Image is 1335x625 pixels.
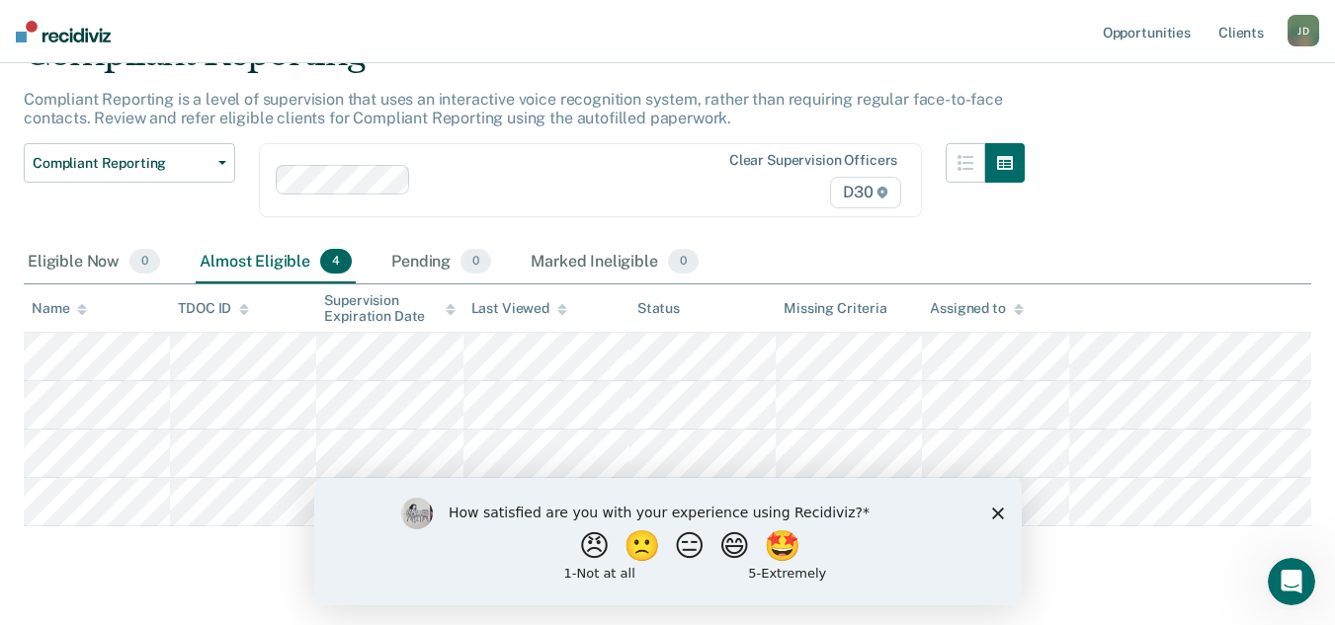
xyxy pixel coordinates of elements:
[32,300,87,317] div: Name
[196,241,356,284] div: Almost Eligible4
[24,241,164,284] div: Eligible Now0
[930,300,1023,317] div: Assigned to
[1288,15,1319,46] button: JD
[1268,558,1315,605] iframe: Intercom live chat
[471,300,567,317] div: Last Viewed
[16,21,111,42] img: Recidiviz
[668,249,699,274] span: 0
[33,155,210,172] span: Compliant Reporting
[460,249,491,274] span: 0
[784,300,887,317] div: Missing Criteria
[314,478,1022,605] iframe: Survey by Kim from Recidiviz
[320,249,352,274] span: 4
[24,90,1003,127] p: Compliant Reporting is a level of supervision that uses an interactive voice recognition system, ...
[637,300,680,317] div: Status
[387,241,495,284] div: Pending0
[830,177,901,208] span: D30
[729,152,897,169] div: Clear supervision officers
[129,249,160,274] span: 0
[24,143,235,183] button: Compliant Reporting
[527,241,703,284] div: Marked Ineligible0
[178,300,249,317] div: TDOC ID
[324,292,455,326] div: Supervision Expiration Date
[1288,15,1319,46] div: J D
